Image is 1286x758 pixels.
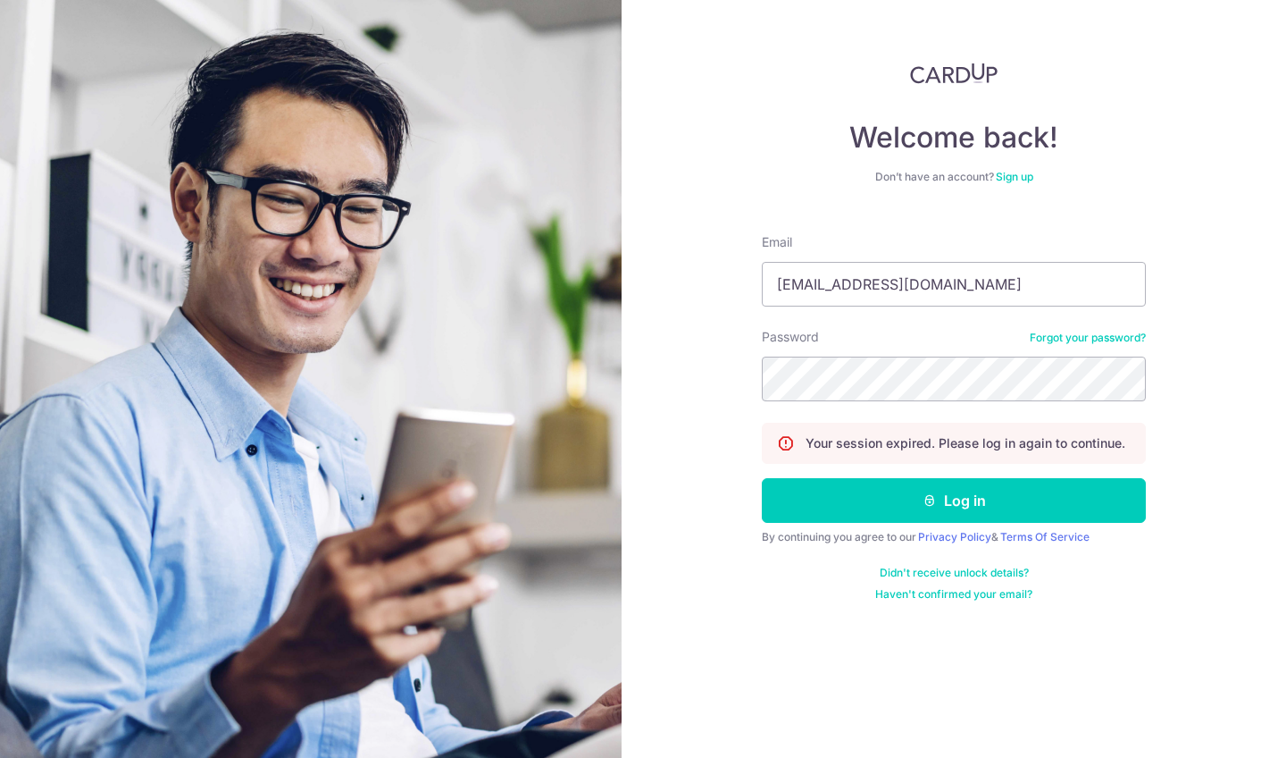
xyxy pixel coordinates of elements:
p: Your session expired. Please log in again to continue. [806,434,1125,452]
a: Forgot your password? [1030,331,1146,345]
a: Terms Of Service [1000,530,1090,543]
button: Log in [762,478,1146,523]
img: CardUp Logo [910,63,998,84]
a: Haven't confirmed your email? [875,587,1032,602]
input: Enter your Email [762,262,1146,307]
a: Privacy Policy [918,530,991,543]
div: Don’t have an account? [762,170,1146,184]
a: Didn't receive unlock details? [880,566,1029,580]
div: By continuing you agree to our & [762,530,1146,544]
h4: Welcome back! [762,120,1146,156]
label: Email [762,233,792,251]
label: Password [762,328,819,346]
a: Sign up [996,170,1033,183]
